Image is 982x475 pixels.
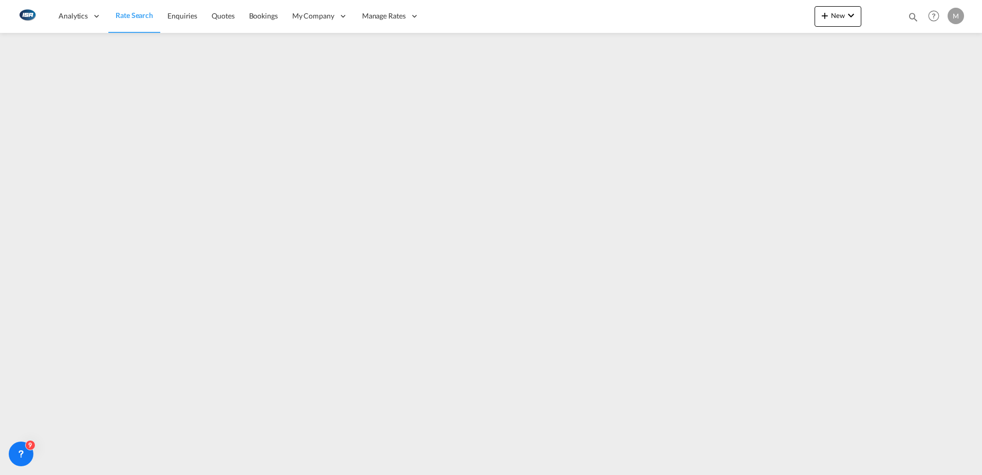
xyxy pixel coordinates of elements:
[819,11,857,20] span: New
[59,11,88,21] span: Analytics
[925,7,942,25] span: Help
[167,11,197,20] span: Enquiries
[292,11,334,21] span: My Company
[908,11,919,23] md-icon: icon-magnify
[845,9,857,22] md-icon: icon-chevron-down
[249,11,278,20] span: Bookings
[116,11,153,20] span: Rate Search
[948,8,964,24] div: M
[815,6,861,27] button: icon-plus 400-fgNewicon-chevron-down
[362,11,406,21] span: Manage Rates
[908,11,919,27] div: icon-magnify
[925,7,948,26] div: Help
[15,5,39,28] img: 1aa151c0c08011ec8d6f413816f9a227.png
[212,11,234,20] span: Quotes
[819,9,831,22] md-icon: icon-plus 400-fg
